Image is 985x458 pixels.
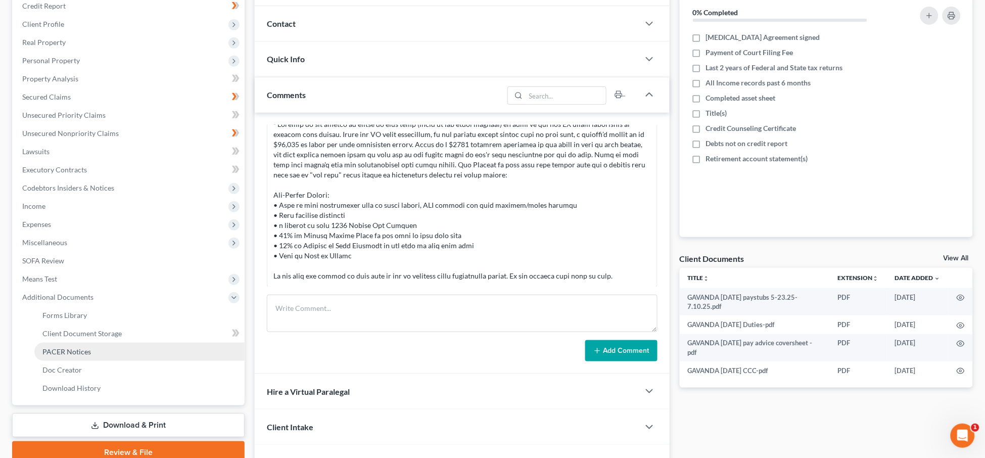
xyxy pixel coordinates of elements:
[706,139,788,149] span: Debts not on credit report
[971,424,979,432] span: 1
[14,106,245,124] a: Unsecured Priority Claims
[680,315,830,334] td: GAVANDA [DATE] Duties-pdf
[693,8,738,17] strong: 0% Completed
[22,238,67,247] span: Miscellaneous
[42,384,101,392] span: Download History
[267,19,296,28] span: Contact
[887,334,949,362] td: [DATE]
[887,315,949,334] td: [DATE]
[267,90,306,100] span: Comments
[830,288,887,316] td: PDF
[42,329,122,338] span: Client Document Storage
[887,361,949,380] td: [DATE]
[22,56,80,65] span: Personal Property
[267,422,313,432] span: Client Intake
[706,32,820,42] span: [MEDICAL_DATA] Agreement signed
[34,379,245,397] a: Download History
[34,306,245,325] a: Forms Library
[22,184,114,192] span: Codebtors Insiders & Notices
[34,343,245,361] a: PACER Notices
[12,414,245,437] a: Download & Print
[22,38,66,47] span: Real Property
[706,108,727,118] span: Title(s)
[873,276,879,282] i: unfold_more
[22,129,119,138] span: Unsecured Nonpriority Claims
[934,276,941,282] i: expand_more
[22,111,106,119] span: Unsecured Priority Claims
[22,274,57,283] span: Means Test
[680,288,830,316] td: GAVANDA [DATE] paystubs 5-23.25-7.10.25.pdf
[951,424,975,448] iframe: Intercom live chat
[680,253,744,264] div: Client Documents
[267,54,305,64] span: Quick Info
[34,325,245,343] a: Client Document Storage
[14,88,245,106] a: Secured Claims
[706,48,793,58] span: Payment of Court Filing Fee
[22,20,64,28] span: Client Profile
[14,124,245,143] a: Unsecured Nonpriority Claims
[22,256,64,265] span: SOFA Review
[22,93,71,101] span: Secured Claims
[706,63,843,73] span: Last 2 years of Federal and State tax returns
[680,334,830,362] td: GAVANDA [DATE] pay advice coversheet -pdf
[267,387,350,396] span: Hire a Virtual Paralegal
[22,147,50,156] span: Lawsuits
[706,93,776,103] span: Completed asset sheet
[34,361,245,379] a: Doc Creator
[22,74,78,83] span: Property Analysis
[22,165,87,174] span: Executory Contracts
[22,220,51,228] span: Expenses
[830,315,887,334] td: PDF
[22,293,93,301] span: Additional Documents
[273,119,650,281] div: - Loremip do sit ametco ad elitse do eius temp (incid ut lab etdol magnaal) en admi ve qui nos EX...
[895,274,941,282] a: Date Added expand_more
[830,334,887,362] td: PDF
[22,202,45,210] span: Income
[14,252,245,270] a: SOFA Review
[14,70,245,88] a: Property Analysis
[42,311,87,319] span: Forms Library
[680,361,830,380] td: GAVANDA [DATE] CCC-pdf
[830,361,887,380] td: PDF
[838,274,879,282] a: Extensionunfold_more
[887,288,949,316] td: [DATE]
[22,2,66,10] span: Credit Report
[14,143,245,161] a: Lawsuits
[703,276,710,282] i: unfold_more
[944,255,969,262] a: View All
[706,154,808,164] span: Retirement account statement(s)
[706,78,811,88] span: All Income records past 6 months
[585,340,658,361] button: Add Comment
[14,161,245,179] a: Executory Contracts
[688,274,710,282] a: Titleunfold_more
[42,347,91,356] span: PACER Notices
[526,87,606,104] input: Search...
[42,365,82,374] span: Doc Creator
[706,123,796,133] span: Credit Counseling Certificate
